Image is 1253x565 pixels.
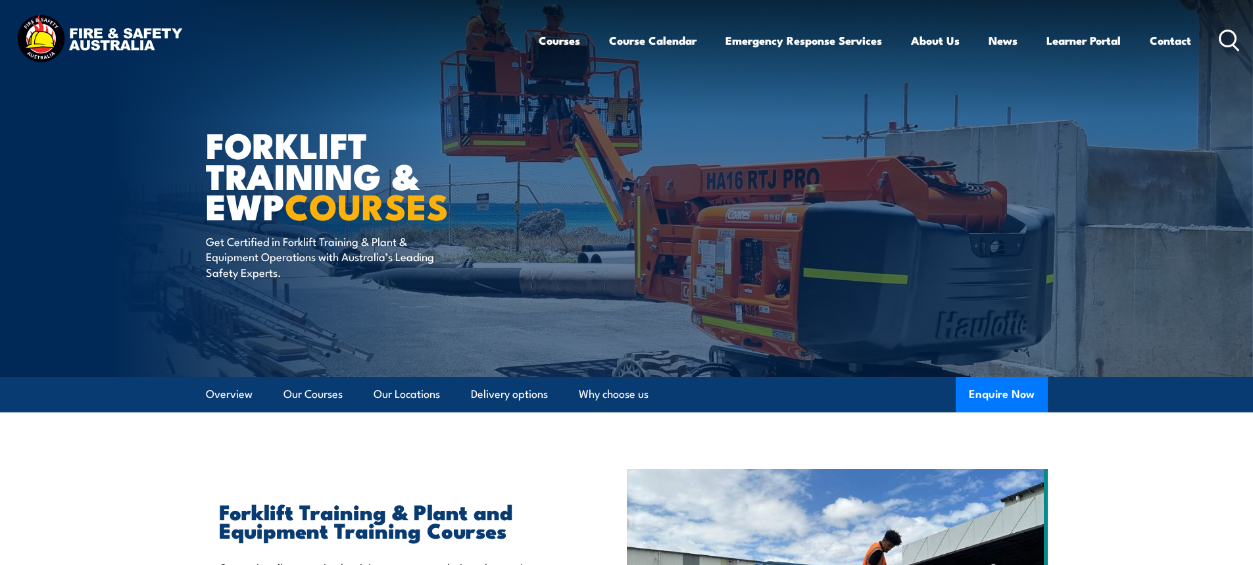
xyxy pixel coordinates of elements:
[219,502,566,539] h2: Forklift Training & Plant and Equipment Training Courses
[989,23,1018,58] a: News
[285,178,449,232] strong: COURSES
[374,377,440,412] a: Our Locations
[283,377,343,412] a: Our Courses
[1150,23,1191,58] a: Contact
[911,23,960,58] a: About Us
[471,377,548,412] a: Delivery options
[609,23,697,58] a: Course Calendar
[956,377,1048,412] button: Enquire Now
[206,377,253,412] a: Overview
[206,129,531,221] h1: Forklift Training & EWP
[579,377,649,412] a: Why choose us
[206,233,446,280] p: Get Certified in Forklift Training & Plant & Equipment Operations with Australia’s Leading Safety...
[1046,23,1121,58] a: Learner Portal
[725,23,882,58] a: Emergency Response Services
[539,23,580,58] a: Courses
